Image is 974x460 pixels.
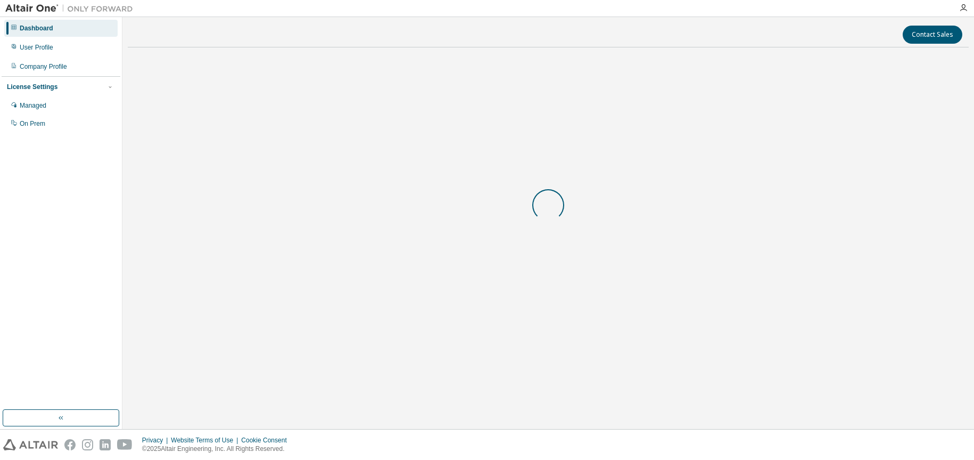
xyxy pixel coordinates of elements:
[20,43,53,52] div: User Profile
[20,101,46,110] div: Managed
[7,83,57,91] div: License Settings
[171,436,241,445] div: Website Terms of Use
[142,436,171,445] div: Privacy
[82,439,93,450] img: instagram.svg
[5,3,138,14] img: Altair One
[20,62,67,71] div: Company Profile
[142,445,293,454] p: © 2025 Altair Engineering, Inc. All Rights Reserved.
[20,24,53,33] div: Dashboard
[64,439,76,450] img: facebook.svg
[100,439,111,450] img: linkedin.svg
[20,119,45,128] div: On Prem
[3,439,58,450] img: altair_logo.svg
[241,436,293,445] div: Cookie Consent
[117,439,133,450] img: youtube.svg
[903,26,962,44] button: Contact Sales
